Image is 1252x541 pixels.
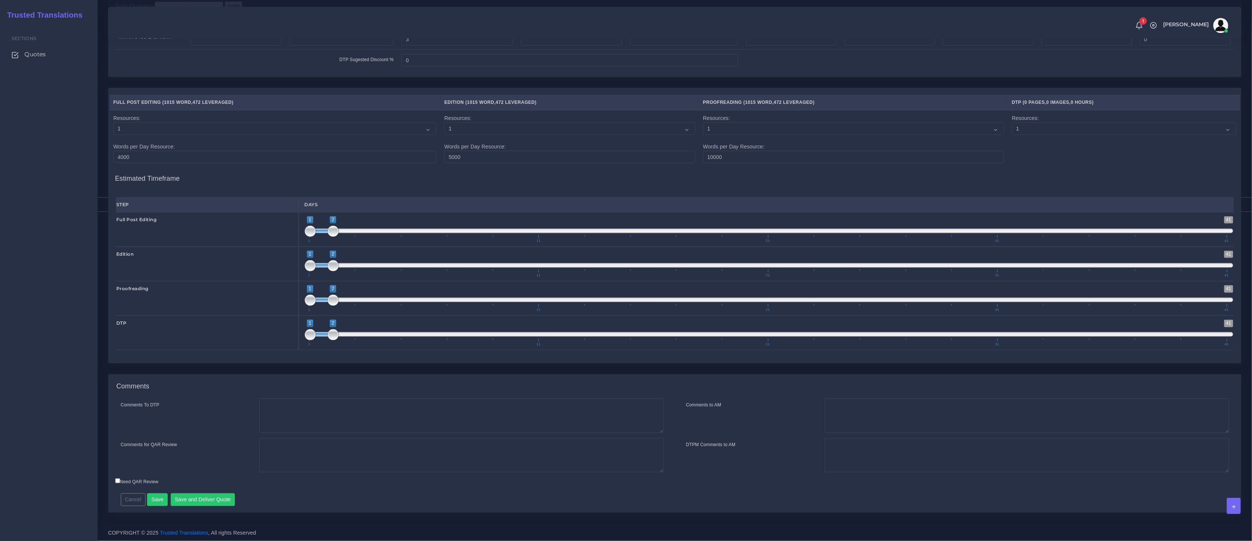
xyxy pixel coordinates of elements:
[1025,100,1045,105] span: 0 Pages
[765,274,771,277] span: 21
[307,285,313,292] span: 1
[108,529,256,537] span: COPYRIGHT © 2025
[2,9,83,21] a: Trusted Translations
[1213,18,1228,33] img: avatar
[6,46,92,62] a: Quotes
[121,493,146,506] button: Cancel
[115,478,120,483] input: Need QAR Review
[535,343,542,346] span: 11
[1224,285,1233,292] span: 41
[307,274,311,277] span: 1
[699,110,1008,167] td: Resources: Words per Day Resource:
[774,100,813,105] span: 472 Leveraged
[160,530,208,536] a: Trusted Translations
[1008,95,1240,110] th: DTP ( , , )
[307,320,313,327] span: 1
[24,50,46,58] span: Quotes
[440,95,699,110] th: Edition ( , )
[686,441,736,448] label: DTPM Comments to AM
[1223,308,1230,312] span: 41
[121,441,177,448] label: Comments for QAR Review
[121,496,146,502] a: Cancel
[1223,239,1230,243] span: 41
[1223,274,1230,277] span: 41
[116,202,129,207] strong: Step
[115,29,187,50] td: MK-575483-2-SP.idml
[164,100,191,105] span: 1015 Word
[535,239,542,243] span: 11
[1133,21,1146,30] a: 1
[496,100,535,105] span: 472 Leveraged
[745,100,772,105] span: 1015 Word
[1224,320,1233,327] span: 41
[994,274,1001,277] span: 31
[1139,17,1147,25] span: 1
[307,251,313,258] span: 1
[699,95,1008,110] th: Proofreading ( , )
[994,239,1001,243] span: 31
[535,308,542,312] span: 11
[307,216,313,223] span: 1
[307,343,311,346] span: 1
[1224,216,1233,223] span: 41
[330,285,336,292] span: 2
[994,308,1001,312] span: 31
[115,478,159,485] label: Need QAR Review
[1163,22,1209,27] span: [PERSON_NAME]
[307,308,311,312] span: 1
[1223,343,1230,346] span: 41
[305,202,318,207] strong: Days
[1224,251,1233,258] span: 41
[110,95,440,110] th: Full Post Editing ( , )
[765,308,771,312] span: 21
[765,343,771,346] span: 21
[467,100,494,105] span: 1015 Word
[330,320,336,327] span: 2
[330,216,336,223] span: 2
[121,402,159,408] label: Comments To DTP
[994,343,1001,346] span: 31
[208,529,256,537] span: , All rights Reserved
[12,36,36,41] span: Sections
[535,274,542,277] span: 11
[765,239,771,243] span: 21
[440,110,699,167] td: Resources: Words per Day Resource:
[116,251,134,257] strong: Edition
[116,382,149,391] h4: Comments
[1159,18,1231,33] a: [PERSON_NAME]avatar
[116,286,149,291] strong: Proofreading
[110,110,440,167] td: Resources: Words per Day Resource:
[686,402,721,408] label: Comments to AM
[340,56,394,63] label: DTP Sugested Discount %
[330,251,336,258] span: 2
[1046,100,1069,105] span: 0 Images
[307,239,311,243] span: 1
[2,10,83,19] h2: Trusted Translations
[192,100,231,105] span: 472 Leveraged
[147,493,168,506] button: Save
[171,493,235,506] button: Save and Deliver Quote
[116,217,157,222] strong: Full Post Editing
[1071,100,1092,105] span: 0 Hours
[1008,110,1240,167] td: Resources:
[115,167,1235,183] h4: Estimated Timeframe
[116,320,127,326] strong: DTP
